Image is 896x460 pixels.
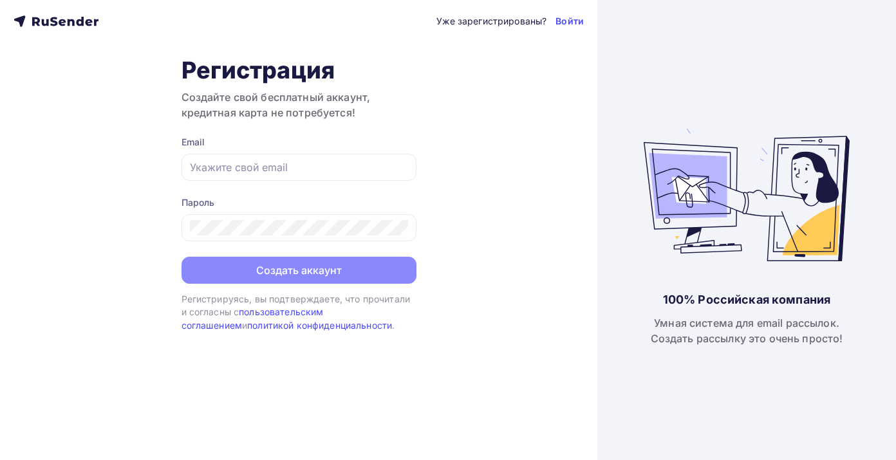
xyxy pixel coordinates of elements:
[663,292,830,308] div: 100% Российская компания
[182,196,416,209] div: Пароль
[182,293,416,332] div: Регистрируясь, вы подтверждаете, что прочитали и согласны с и .
[555,15,584,28] a: Войти
[182,306,324,330] a: пользовательским соглашением
[182,89,416,120] h3: Создайте свой бесплатный аккаунт, кредитная карта не потребуется!
[182,136,416,149] div: Email
[190,160,408,175] input: Укажите свой email
[182,257,416,284] button: Создать аккаунт
[436,15,546,28] div: Уже зарегистрированы?
[651,315,843,346] div: Умная система для email рассылок. Создать рассылку это очень просто!
[247,320,392,331] a: политикой конфиденциальности
[182,56,416,84] h1: Регистрация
